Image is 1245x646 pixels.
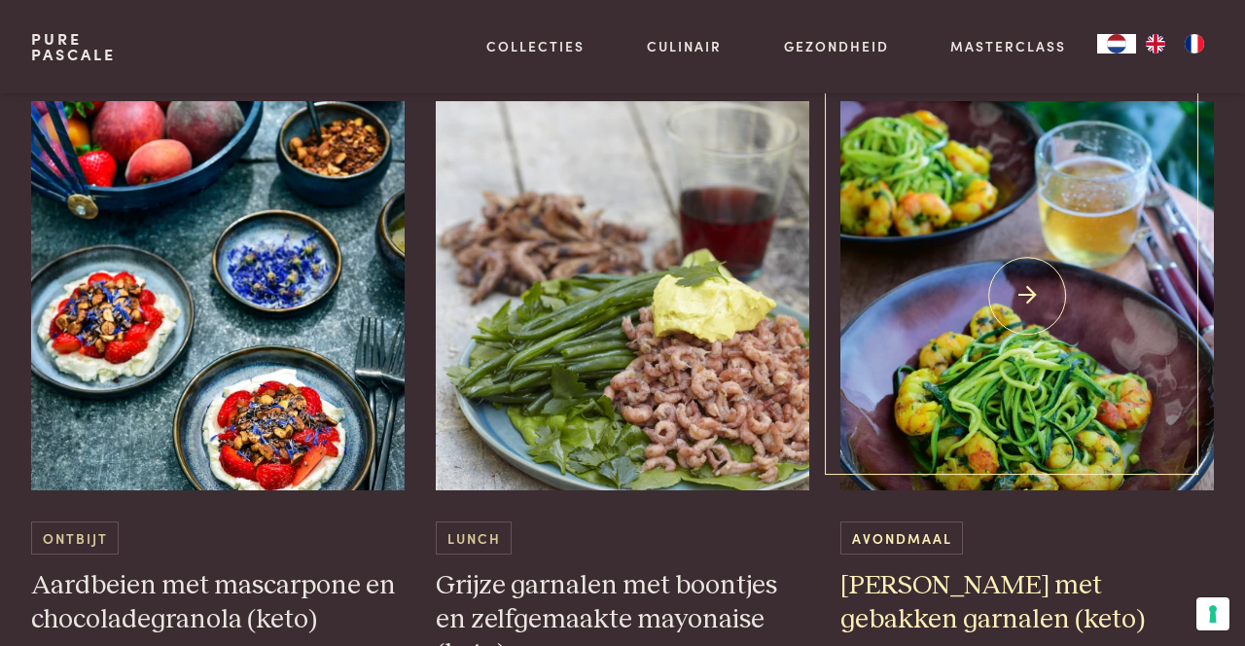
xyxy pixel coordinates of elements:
[31,31,116,62] a: PurePascale
[1196,597,1229,630] button: Uw voorkeuren voor toestemming voor trackingtechnologieën
[1175,34,1214,54] a: FR
[31,101,405,490] img: Aardbeien met mascarpone en chocoladegranola (keto)
[1097,34,1214,54] aside: Language selected: Nederlands
[436,101,809,490] img: Grijze garnalen met boontjes en zelfgemaakte mayonaise (keto)
[31,101,405,636] a: Aardbeien met mascarpone en chocoladegranola (keto) Ontbijt Aardbeien met mascarpone en chocolade...
[840,521,963,554] span: Avondmaal
[840,569,1214,636] h3: [PERSON_NAME] met gebakken garnalen (keto)
[950,36,1066,56] a: Masterclass
[840,101,1214,636] a: Courgettini met gebakken garnalen (keto) Avondmaal [PERSON_NAME] met gebakken garnalen (keto)
[1097,34,1136,54] a: NL
[1136,34,1175,54] a: EN
[1097,34,1136,54] div: Language
[31,521,119,554] span: Ontbijt
[1136,34,1214,54] ul: Language list
[31,569,405,636] h3: Aardbeien met mascarpone en chocoladegranola (keto)
[486,36,585,56] a: Collecties
[784,36,889,56] a: Gezondheid
[840,101,1214,490] img: Courgettini met gebakken garnalen (keto)
[647,36,722,56] a: Culinair
[436,521,512,554] span: Lunch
